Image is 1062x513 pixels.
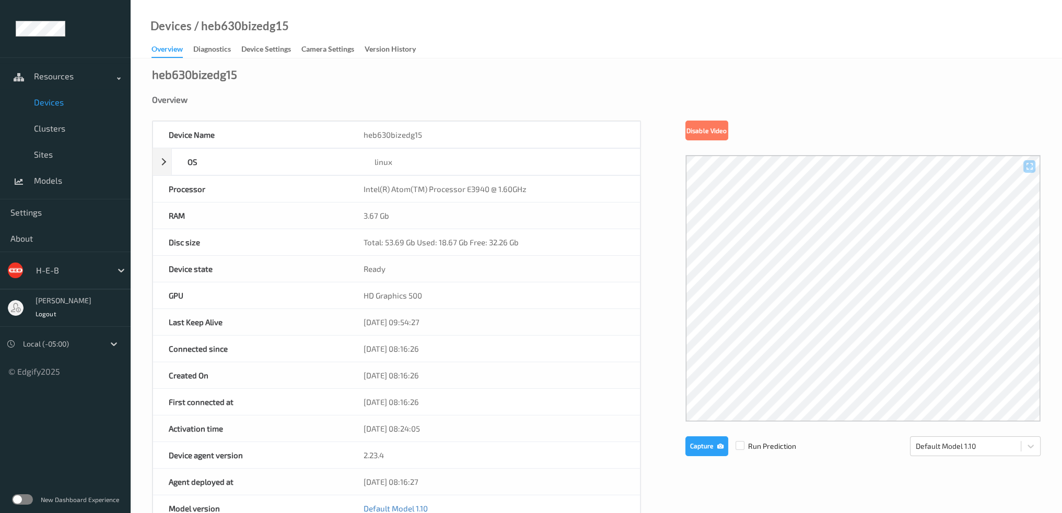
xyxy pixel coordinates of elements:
div: Overview [152,94,1041,105]
div: Created On [153,362,348,388]
a: Device Settings [241,42,301,57]
div: [DATE] 08:16:27 [348,469,640,495]
div: Version History [365,44,416,57]
div: [DATE] 09:54:27 [348,309,640,335]
div: Intel(R) Atom(TM) Processor E3940 @ 1.60GHz [348,176,640,202]
div: 2.23.4 [348,442,640,468]
div: HD Graphics 500 [348,282,640,308]
div: Total: 53.69 Gb Used: 18.67 Gb Free: 32.26 Gb [348,229,640,255]
a: Devices [150,21,192,31]
div: Last Keep Alive [153,309,348,335]
div: GPU [153,282,348,308]
div: Device state [153,256,348,282]
div: Diagnostics [193,44,231,57]
div: Processor [153,176,348,202]
div: [DATE] 08:16:26 [348,336,640,362]
div: [DATE] 08:16:26 [348,389,640,415]
div: First connected at [153,389,348,415]
div: OS [172,149,359,175]
div: Activation time [153,415,348,442]
div: Camera Settings [301,44,354,57]
span: Run Prediction [728,441,796,451]
div: Disc size [153,229,348,255]
div: heb630bizedg15 [152,69,237,79]
a: Default Model 1.10 [364,504,428,513]
a: Version History [365,42,426,57]
div: linux [359,149,639,175]
a: Camera Settings [301,42,365,57]
div: / heb630bizedg15 [192,21,289,31]
a: Diagnostics [193,42,241,57]
div: Overview [151,44,183,58]
a: Overview [151,42,193,58]
div: 3.67 Gb [348,202,640,229]
div: Device Settings [241,44,291,57]
div: OSlinux [153,148,640,175]
div: RAM [153,202,348,229]
div: [DATE] 08:16:26 [348,362,640,388]
div: Device agent version [153,442,348,468]
div: Device Name [153,122,348,148]
div: heb630bizedg15 [348,122,640,148]
div: [DATE] 08:24:05 [348,415,640,442]
div: Connected since [153,336,348,362]
button: Disable Video [685,121,728,140]
div: Ready [348,256,640,282]
div: Agent deployed at [153,469,348,495]
button: Capture [685,436,728,456]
